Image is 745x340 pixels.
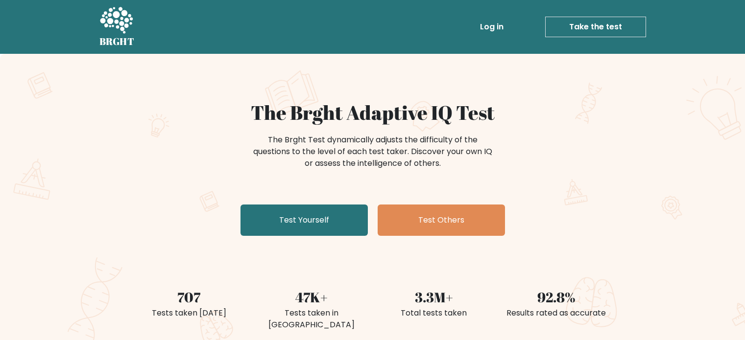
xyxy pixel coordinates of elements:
div: 3.3M+ [379,287,489,307]
div: 92.8% [501,287,612,307]
h1: The Brght Adaptive IQ Test [134,101,612,124]
div: Total tests taken [379,307,489,319]
a: Test Yourself [240,204,368,236]
div: Tests taken in [GEOGRAPHIC_DATA] [256,307,367,331]
div: Results rated as accurate [501,307,612,319]
a: Log in [476,17,507,37]
a: BRGHT [99,4,135,50]
div: 707 [134,287,244,307]
div: 47K+ [256,287,367,307]
div: The Brght Test dynamically adjusts the difficulty of the questions to the level of each test take... [250,134,495,169]
a: Test Others [378,204,505,236]
div: Tests taken [DATE] [134,307,244,319]
a: Take the test [545,17,646,37]
h5: BRGHT [99,36,135,47]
